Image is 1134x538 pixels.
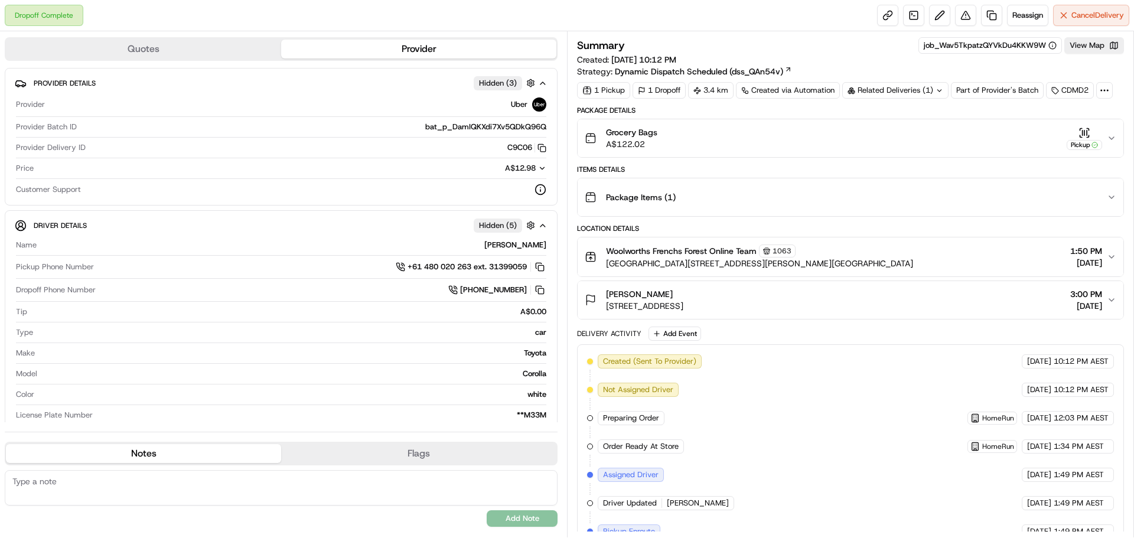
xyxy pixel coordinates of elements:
div: white [39,389,546,400]
span: [DATE] [1027,356,1051,367]
span: 1:49 PM AEST [1054,498,1104,508]
a: Dynamic Dispatch Scheduled (dss_QAn54v) [615,66,792,77]
button: C9C06 [507,142,546,153]
span: Package Items ( 1 ) [606,191,676,203]
span: HomeRun [982,413,1014,423]
span: Model [16,369,37,379]
span: Dropoff Phone Number [16,285,96,295]
span: 1:50 PM [1070,245,1102,257]
span: [PERSON_NAME] [606,288,673,300]
button: Package Items (1) [578,178,1123,216]
span: 12:03 PM AEST [1054,413,1109,423]
span: HomeRun [982,442,1014,451]
div: A$0.00 [32,307,546,317]
span: Color [16,389,34,400]
div: 1 Dropoff [633,82,686,99]
span: [GEOGRAPHIC_DATA][STREET_ADDRESS][PERSON_NAME][GEOGRAPHIC_DATA] [606,257,913,269]
button: Quotes [6,40,281,58]
span: Cancel Delivery [1071,10,1124,21]
button: Woolworths Frenchs Forest Online Team1063[GEOGRAPHIC_DATA][STREET_ADDRESS][PERSON_NAME][GEOGRAPHI... [578,237,1123,276]
span: [DATE] [1070,257,1102,269]
span: 1:49 PM AEST [1054,526,1104,537]
span: 1:34 PM AEST [1054,441,1104,452]
button: Grocery BagsA$122.02Pickup [578,119,1123,157]
span: Provider [16,99,45,110]
span: [DATE] [1027,469,1051,480]
a: Created via Automation [736,82,840,99]
span: License Plate Number [16,410,93,420]
button: Pickup [1067,127,1102,150]
div: [PERSON_NAME] [41,240,546,250]
span: Driver Updated [603,498,657,508]
img: uber-new-logo.jpeg [532,97,546,112]
div: car [38,327,546,338]
button: job_Wav5TkpatzQYVkDu4KKW9W [924,40,1057,51]
span: [DATE] 10:12 PM [611,54,676,65]
a: [PHONE_NUMBER] [448,283,546,296]
div: Items Details [577,165,1124,174]
span: Pickup Enroute [603,526,655,537]
span: Not Assigned Driver [603,384,673,395]
span: Created (Sent To Provider) [603,356,696,367]
div: Strategy: [577,66,792,77]
button: A$12.98 [442,163,546,174]
span: Created: [577,54,676,66]
button: Driver DetailsHidden (5) [15,216,548,235]
span: [DATE] [1027,526,1051,537]
span: [DATE] [1027,498,1051,508]
span: 1:49 PM AEST [1054,469,1104,480]
a: +61 480 020 263 ext. 31399059 [396,260,546,273]
div: 1 Pickup [577,82,630,99]
button: Reassign [1007,5,1048,26]
button: Provider DetailsHidden (3) [15,73,548,93]
span: [DATE] [1027,413,1051,423]
span: Order Ready At Store [603,441,679,452]
span: Uber [511,99,527,110]
button: Hidden (3) [474,76,538,90]
div: Pickup [1067,140,1102,150]
span: Reassign [1012,10,1043,21]
button: CancelDelivery [1053,5,1129,26]
span: Provider Delivery ID [16,142,86,153]
span: +61 480 020 263 ext. 31399059 [408,262,527,272]
span: Driver Details [34,221,87,230]
div: Toyota [40,348,546,358]
span: Woolworths Frenchs Forest Online Team [606,245,757,257]
span: Pickup Phone Number [16,262,94,272]
span: [PERSON_NAME] [667,498,729,508]
span: Customer Support [16,184,81,195]
span: [PHONE_NUMBER] [460,285,527,295]
span: Dynamic Dispatch Scheduled (dss_QAn54v) [615,66,783,77]
span: Price [16,163,34,174]
button: Notes [6,444,281,463]
span: [DATE] [1027,384,1051,395]
div: Corolla [42,369,546,379]
div: Package Details [577,106,1124,115]
span: Provider Details [34,79,96,88]
div: 3.4 km [688,82,734,99]
img: Nash [12,12,35,35]
span: Hidden ( 5 ) [479,220,517,231]
span: [DATE] [1027,441,1051,452]
h3: Summary [577,40,625,51]
span: A$122.02 [606,138,657,150]
button: Hidden (5) [474,218,538,233]
span: 10:12 PM AEST [1054,356,1109,367]
button: Provider [281,40,556,58]
div: CDMD2 [1046,82,1094,99]
span: A$12.98 [505,163,536,173]
span: 3:00 PM [1070,288,1102,300]
span: Tip [16,307,27,317]
span: 1063 [773,246,791,256]
span: [STREET_ADDRESS] [606,300,683,312]
span: bat_p_DamIQKXdi7Xv5QDkQ96Q [425,122,546,132]
button: View Map [1064,37,1124,54]
div: Related Deliveries (1) [842,82,949,99]
span: Provider Batch ID [16,122,77,132]
span: Type [16,327,33,338]
span: 10:12 PM AEST [1054,384,1109,395]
